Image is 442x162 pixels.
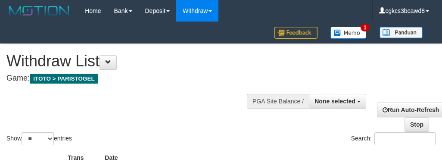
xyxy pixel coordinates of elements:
[374,132,436,145] input: Search:
[6,53,286,70] h1: Withdraw List
[6,74,286,83] h4: Game:
[247,94,309,109] div: PGA Site Balance /
[361,24,370,31] span: 1
[22,132,54,145] select: Showentries
[351,132,436,145] label: Search:
[274,27,317,39] img: Feedback.jpg
[405,117,429,132] a: Stop
[330,27,367,39] img: Button%20Memo.svg
[309,94,366,109] button: None selected
[30,74,98,84] span: ITOTO > PARISTOGEL
[6,132,72,145] label: Show entries
[314,98,355,105] span: None selected
[324,22,373,44] a: 1
[380,27,423,38] img: panduan.png
[6,4,72,17] img: MOTION_logo.png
